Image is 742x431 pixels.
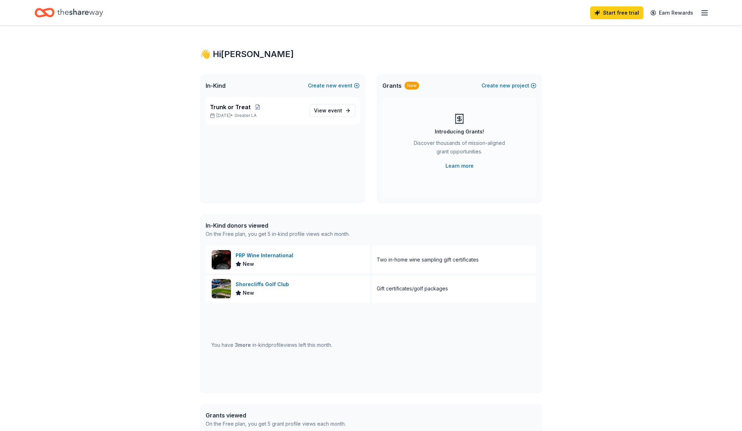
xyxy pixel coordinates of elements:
[243,260,254,268] span: New
[206,81,226,90] span: In-Kind
[309,104,355,117] a: View event
[206,230,350,238] div: On the Free plan, you get 5 in-kind profile views each month.
[314,106,342,115] span: View
[200,49,542,60] div: 👋 Hi [PERSON_NAME]
[646,6,697,19] a: Earn Rewards
[411,139,508,159] div: Discover thousands of mission-aligned grant opportunities.
[210,113,304,118] p: [DATE] •
[206,221,350,230] div: In-Kind donors viewed
[235,342,251,348] span: 3 more
[206,411,346,420] div: Grants viewed
[377,255,479,264] div: Two in-home wine sampling gift certificates
[500,81,510,90] span: new
[235,113,257,118] span: Greater LA
[212,250,231,269] img: Image for PRP Wine International
[328,107,342,113] span: event
[210,103,251,111] span: Trunk or Treat
[435,127,484,136] div: Introducing Grants!
[35,4,103,21] a: Home
[382,81,402,90] span: Grants
[590,6,643,19] a: Start free trial
[211,341,332,349] div: You have in-kind profile views left this month.
[308,81,360,90] button: Createnewevent
[445,162,474,170] a: Learn more
[206,420,346,428] div: On the Free plan, you get 5 grant profile views each month.
[405,82,419,90] div: New
[377,284,448,293] div: Gift certificates/golf packages
[326,81,337,90] span: new
[236,251,296,260] div: PRP Wine International
[212,279,231,298] img: Image for Shorecliffs Golf Club
[236,280,292,289] div: Shorecliffs Golf Club
[481,81,536,90] button: Createnewproject
[243,289,254,297] span: New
